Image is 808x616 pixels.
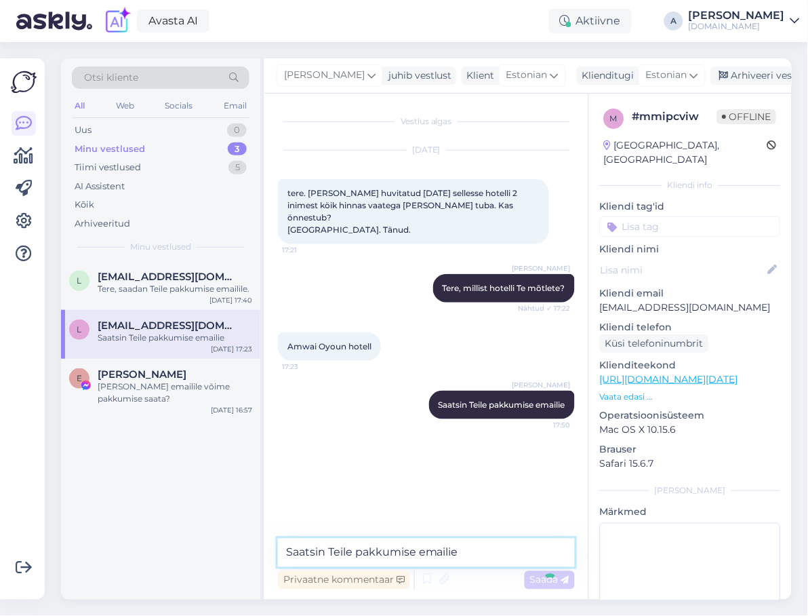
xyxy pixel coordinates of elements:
[600,358,781,372] p: Klienditeekond
[282,245,333,255] span: 17:21
[604,138,767,167] div: [GEOGRAPHIC_DATA], [GEOGRAPHIC_DATA]
[512,263,571,273] span: [PERSON_NAME]
[75,123,92,137] div: Uus
[84,71,138,85] span: Otsi kliente
[77,373,82,383] span: E
[519,303,571,313] span: Nähtud ✓ 17:22
[98,381,252,405] div: [PERSON_NAME] emailile võime pakkumise saata?
[228,142,247,156] div: 3
[689,10,785,21] div: [PERSON_NAME]
[383,69,452,83] div: juhib vestlust
[75,161,141,174] div: Tiimi vestlused
[600,334,709,353] div: Küsi telefoninumbrit
[600,505,781,519] p: Märkmed
[11,69,37,95] img: Askly Logo
[282,362,333,372] span: 17:23
[284,68,365,83] span: [PERSON_NAME]
[506,68,548,83] span: Estonian
[520,420,571,430] span: 17:50
[77,324,82,334] span: L
[462,69,495,83] div: Klient
[600,286,781,301] p: Kliendi email
[600,320,781,334] p: Kliendi telefon
[211,344,252,354] div: [DATE] 17:23
[601,263,765,277] input: Lisa nimi
[278,115,575,128] div: Vestlus algas
[98,271,239,283] span: Ludmilla.viik@gmail.com
[211,405,252,415] div: [DATE] 16:57
[600,242,781,256] p: Kliendi nimi
[439,400,565,410] span: Saatsin Teile pakkumise emailie
[72,97,87,115] div: All
[98,332,252,344] div: Saatsin Teile pakkumise emailie
[103,7,132,35] img: explore-ai
[77,275,82,286] span: L
[162,97,195,115] div: Socials
[717,109,777,124] span: Offline
[137,9,209,33] a: Avasta AI
[600,199,781,214] p: Kliendi tag'id
[228,161,247,174] div: 5
[664,12,683,31] div: A
[577,69,634,83] div: Klienditugi
[75,180,125,193] div: AI Assistent
[600,216,781,237] input: Lisa tag
[600,373,738,385] a: [URL][DOMAIN_NAME][DATE]
[512,380,571,390] span: [PERSON_NAME]
[600,442,781,457] p: Brauser
[600,391,781,403] p: Vaata edasi ...
[611,113,618,123] span: m
[98,283,252,295] div: Tere, saadan Teile pakkumise emailile.
[600,301,781,315] p: [EMAIL_ADDRESS][DOMAIN_NAME]
[287,188,520,235] span: tere. [PERSON_NAME] huvitatud [DATE] sellesse hotelli 2 inimest köik hinnas vaatega [PERSON_NAME]...
[221,97,249,115] div: Email
[600,457,781,471] p: Safari 15.6.7
[443,283,565,293] span: Tere, millist hotelli Te mõtlete?
[113,97,137,115] div: Web
[130,241,191,253] span: Minu vestlused
[600,408,781,423] p: Operatsioonisüsteem
[227,123,247,137] div: 0
[689,21,785,32] div: [DOMAIN_NAME]
[278,144,575,156] div: [DATE]
[98,368,186,381] span: Evelin Onno
[600,423,781,437] p: Mac OS X 10.15.6
[287,341,371,351] span: Amwai Oyoun hotell
[75,198,94,212] div: Kõik
[689,10,800,32] a: [PERSON_NAME][DOMAIN_NAME]
[549,9,632,33] div: Aktiivne
[75,142,145,156] div: Minu vestlused
[209,295,252,305] div: [DATE] 17:40
[98,320,239,332] span: Ludmilla.viik@gmail.com
[632,109,717,125] div: # mmipcviw
[75,217,130,231] div: Arhiveeritud
[646,68,687,83] span: Estonian
[600,484,781,497] div: [PERSON_NAME]
[600,179,781,191] div: Kliendi info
